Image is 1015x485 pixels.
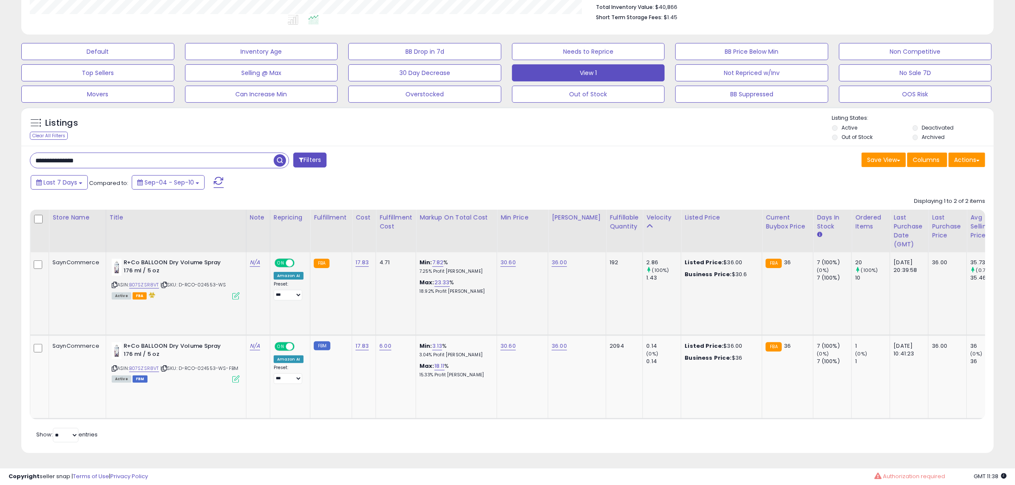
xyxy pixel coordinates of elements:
[664,13,677,21] span: $1.45
[250,342,260,350] a: N/A
[596,3,654,11] b: Total Inventory Value:
[274,272,304,280] div: Amazon AI
[766,342,781,352] small: FBA
[185,43,338,60] button: Inventory Age
[894,342,922,358] div: [DATE] 10:41:23
[817,259,851,266] div: 7 (100%)
[970,259,1005,266] div: 35.73
[974,472,1006,480] span: 2025-09-18 11:38 GMT
[416,210,497,252] th: The percentage added to the cost of goods (COGS) that forms the calculator for Min & Max prices.
[275,260,286,267] span: ON
[274,355,304,363] div: Amazon AI
[913,156,940,164] span: Columns
[52,342,99,350] div: SaynCommerce
[314,213,348,222] div: Fulfillment
[970,213,1001,240] div: Avg Selling Price
[112,342,121,359] img: 31P55wiVwzL._SL40_.jpg
[124,259,227,277] b: R+Co BALLOON Dry Volume Spray 176 ml / 5 oz
[922,133,945,141] label: Archived
[932,342,960,350] div: 36.00
[932,213,963,240] div: Last Purchase Price
[419,259,490,274] div: %
[675,43,828,60] button: BB Price Below Min
[512,64,665,81] button: View 1
[817,231,822,239] small: Days In Stock.
[552,258,567,267] a: 36.00
[124,342,227,360] b: R+Co BALLOON Dry Volume Spray 176 ml / 5 oz
[610,259,636,266] div: 192
[922,124,954,131] label: Deactivated
[129,365,159,372] a: B07SZSR8VT
[817,342,851,350] div: 7 (100%)
[274,213,307,222] div: Repricing
[552,342,567,350] a: 36.00
[841,133,873,141] label: Out of Stock
[512,43,665,60] button: Needs to Reprice
[133,375,148,383] span: FBM
[685,213,758,222] div: Listed Price
[419,278,434,286] b: Max:
[855,213,886,231] div: Ordered Items
[250,213,266,222] div: Note
[185,64,338,81] button: Selling @ Max
[133,292,147,300] span: FBA
[862,153,906,167] button: Save View
[596,1,979,12] li: $40,866
[500,258,516,267] a: 30.60
[379,259,409,266] div: 4.71
[356,258,369,267] a: 17.83
[293,343,307,350] span: OFF
[293,153,327,167] button: Filters
[855,342,890,350] div: 1
[356,342,369,350] a: 17.83
[675,86,828,103] button: BB Suppressed
[970,274,1005,282] div: 35.46
[646,274,681,282] div: 1.43
[894,259,922,274] div: [DATE] 20:39:58
[434,362,445,370] a: 18.11
[675,64,828,81] button: Not Repriced w/Inv
[21,43,174,60] button: Default
[685,354,732,362] b: Business Price:
[841,124,857,131] label: Active
[685,270,732,278] b: Business Price:
[73,472,109,480] a: Terms of Use
[45,117,78,129] h5: Listings
[419,372,490,378] p: 15.33% Profit [PERSON_NAME]
[500,213,544,222] div: Min Price
[112,375,131,383] span: All listings currently available for purchase on Amazon
[419,342,432,350] b: Min:
[817,213,848,231] div: Days In Stock
[685,271,755,278] div: $30.6
[948,153,985,167] button: Actions
[976,267,995,274] small: (0.76%)
[419,352,490,358] p: 3.04% Profit [PERSON_NAME]
[970,350,982,357] small: (0%)
[419,289,490,294] p: 18.92% Profit [PERSON_NAME]
[784,258,791,266] span: 36
[646,358,681,365] div: 0.14
[348,86,501,103] button: Overstocked
[766,213,810,231] div: Current Buybox Price
[646,213,677,222] div: Velocity
[646,350,658,357] small: (0%)
[110,213,243,222] div: Title
[185,86,338,103] button: Can Increase Min
[839,86,992,103] button: OOS Risk
[839,64,992,81] button: No Sale 7D
[652,267,669,274] small: (100%)
[419,268,490,274] p: 7.25% Profit [PERSON_NAME]
[112,259,240,299] div: ASIN:
[31,175,88,190] button: Last 7 Days
[855,358,890,365] div: 1
[274,365,304,384] div: Preset:
[110,472,148,480] a: Privacy Policy
[855,274,890,282] div: 10
[275,343,286,350] span: ON
[610,342,636,350] div: 2094
[379,342,391,350] a: 6.00
[970,358,1005,365] div: 36
[21,64,174,81] button: Top Sellers
[432,342,442,350] a: 3.13
[610,213,639,231] div: Fulfillable Quantity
